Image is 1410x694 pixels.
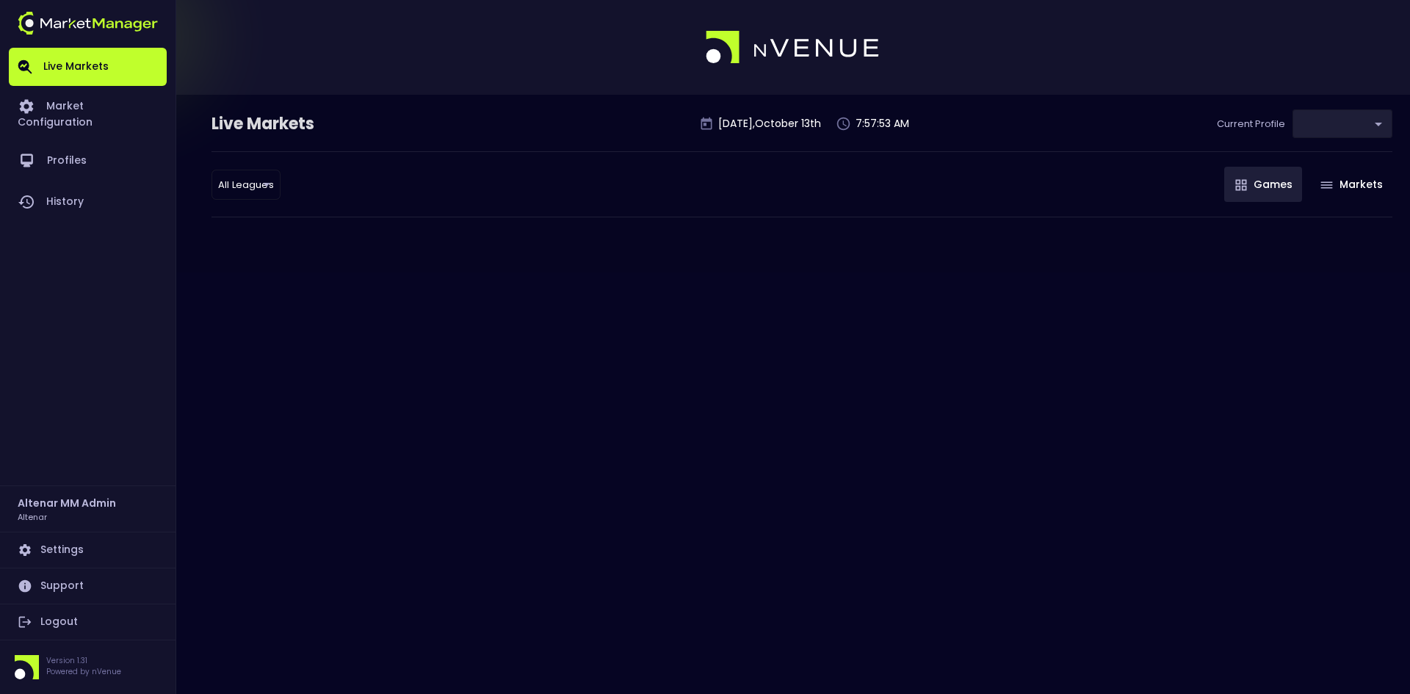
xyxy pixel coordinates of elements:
[9,140,167,181] a: Profiles
[211,112,391,136] div: Live Markets
[211,170,281,200] div: ​
[46,655,121,666] p: Version 1.31
[856,116,909,131] p: 7:57:53 AM
[9,48,167,86] a: Live Markets
[9,604,167,640] a: Logout
[9,532,167,568] a: Settings
[1224,167,1302,202] button: Games
[1309,167,1392,202] button: Markets
[9,181,167,223] a: History
[18,495,116,511] h2: Altenar MM Admin
[18,511,47,522] h3: Altenar
[9,86,167,140] a: Market Configuration
[1235,179,1247,191] img: gameIcon
[46,666,121,677] p: Powered by nVenue
[1217,117,1285,131] p: Current Profile
[9,655,167,679] div: Version 1.31Powered by nVenue
[18,12,158,35] img: logo
[1292,109,1392,138] div: ​
[718,116,821,131] p: [DATE] , October 13 th
[706,31,881,65] img: logo
[9,568,167,604] a: Support
[1320,181,1333,189] img: gameIcon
